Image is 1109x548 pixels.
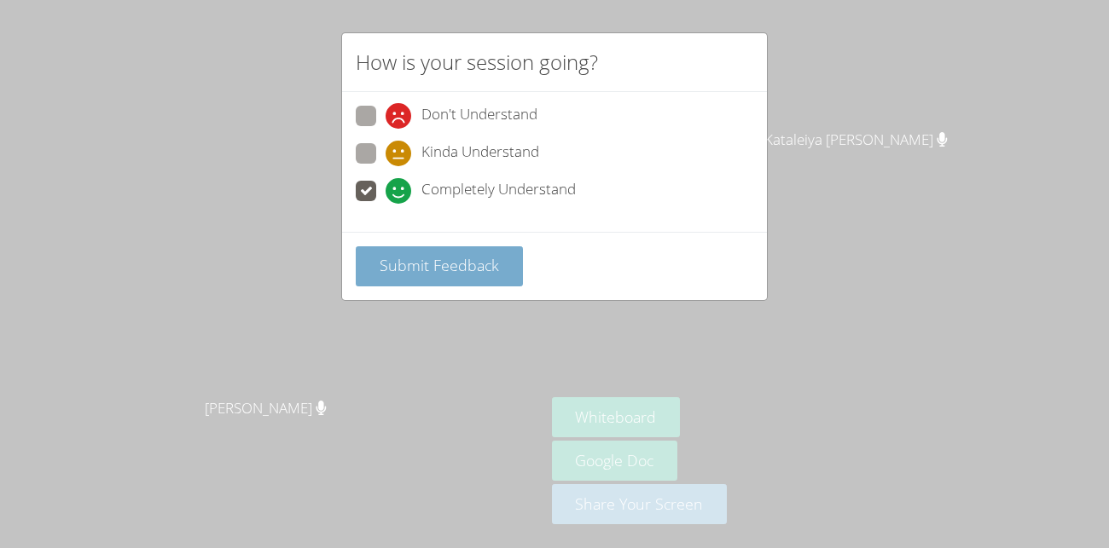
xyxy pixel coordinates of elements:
span: Submit Feedback [380,255,499,275]
span: Kinda Understand [421,141,539,166]
span: Completely Understand [421,178,576,204]
span: Don't Understand [421,103,537,129]
h2: How is your session going? [356,47,598,78]
button: Submit Feedback [356,246,523,286]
